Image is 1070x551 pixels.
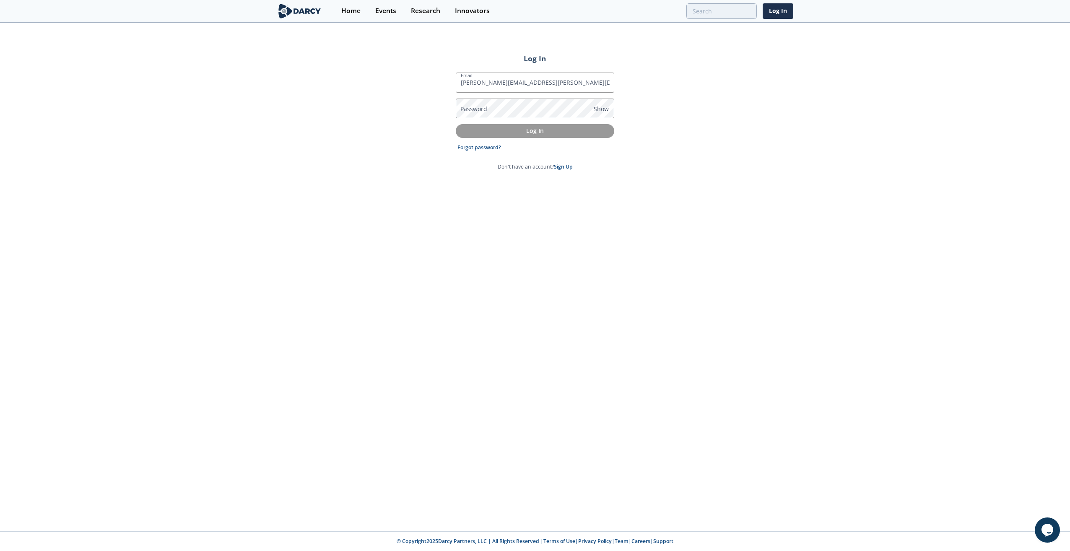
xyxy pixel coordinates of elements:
[594,104,609,113] span: Show
[456,124,614,138] button: Log In
[460,104,487,113] label: Password
[341,8,361,14] div: Home
[653,538,673,545] a: Support
[763,3,793,19] a: Log In
[615,538,628,545] a: Team
[277,4,322,18] img: logo-wide.svg
[1035,517,1062,543] iframe: chat widget
[225,538,845,545] p: © Copyright 2025 Darcy Partners, LLC | All Rights Reserved | | | | |
[456,53,614,64] h2: Log In
[686,3,757,19] input: Advanced Search
[455,8,490,14] div: Innovators
[543,538,575,545] a: Terms of Use
[554,163,573,170] a: Sign Up
[457,144,501,151] a: Forgot password?
[631,538,650,545] a: Careers
[411,8,440,14] div: Research
[462,126,608,135] p: Log In
[375,8,396,14] div: Events
[461,72,473,79] label: Email
[498,163,573,171] p: Don't have an account?
[578,538,612,545] a: Privacy Policy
